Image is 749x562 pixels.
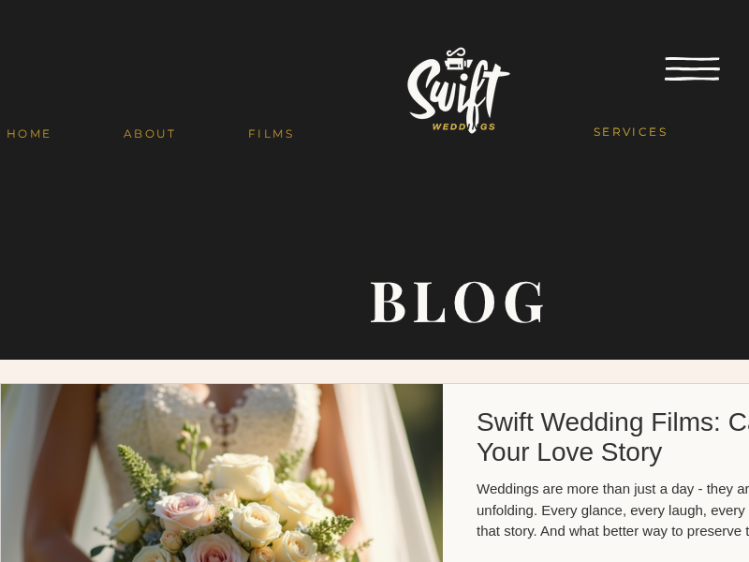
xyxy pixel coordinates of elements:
span: SERVICES [594,125,668,139]
a: ABOUT [88,117,213,150]
span: HOME [7,126,52,140]
span: BLOG [369,261,550,336]
span: ABOUT [124,126,177,140]
a: SERVICES [551,115,710,148]
a: FILMS [213,117,330,150]
span: FILMS [248,126,294,140]
img: Wedding Videographer near me [388,31,530,150]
